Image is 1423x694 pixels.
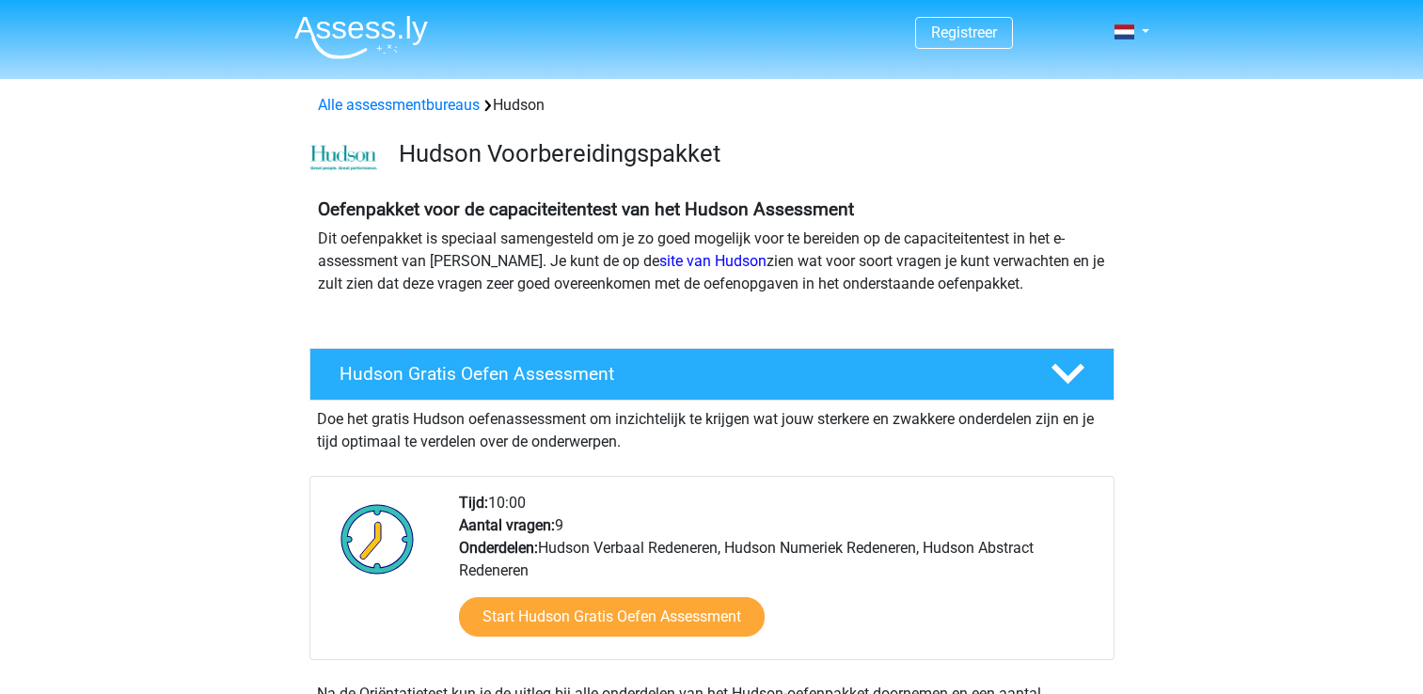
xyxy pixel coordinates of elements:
div: Hudson [310,94,1114,117]
a: Alle assessmentbureaus [318,96,480,114]
b: Onderdelen: [459,539,538,557]
p: Dit oefenpakket is speciaal samengesteld om je zo goed mogelijk voor te bereiden op de capaciteit... [318,228,1106,295]
a: site van Hudson [659,252,767,270]
div: 10:00 9 Hudson Verbaal Redeneren, Hudson Numeriek Redeneren, Hudson Abstract Redeneren [445,492,1113,659]
a: Registreer [931,24,997,41]
b: Oefenpakket voor de capaciteitentest van het Hudson Assessment [318,198,854,220]
h3: Hudson Voorbereidingspakket [399,139,1099,168]
a: Start Hudson Gratis Oefen Assessment [459,597,765,637]
h4: Hudson Gratis Oefen Assessment [340,363,1020,385]
img: cefd0e47479f4eb8e8c001c0d358d5812e054fa8.png [310,145,377,171]
img: Klok [330,492,425,586]
b: Aantal vragen: [459,516,555,534]
a: Hudson Gratis Oefen Assessment [302,348,1122,401]
img: Assessly [294,15,428,59]
div: Doe het gratis Hudson oefenassessment om inzichtelijk te krijgen wat jouw sterkere en zwakkere on... [309,401,1115,453]
b: Tijd: [459,494,488,512]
